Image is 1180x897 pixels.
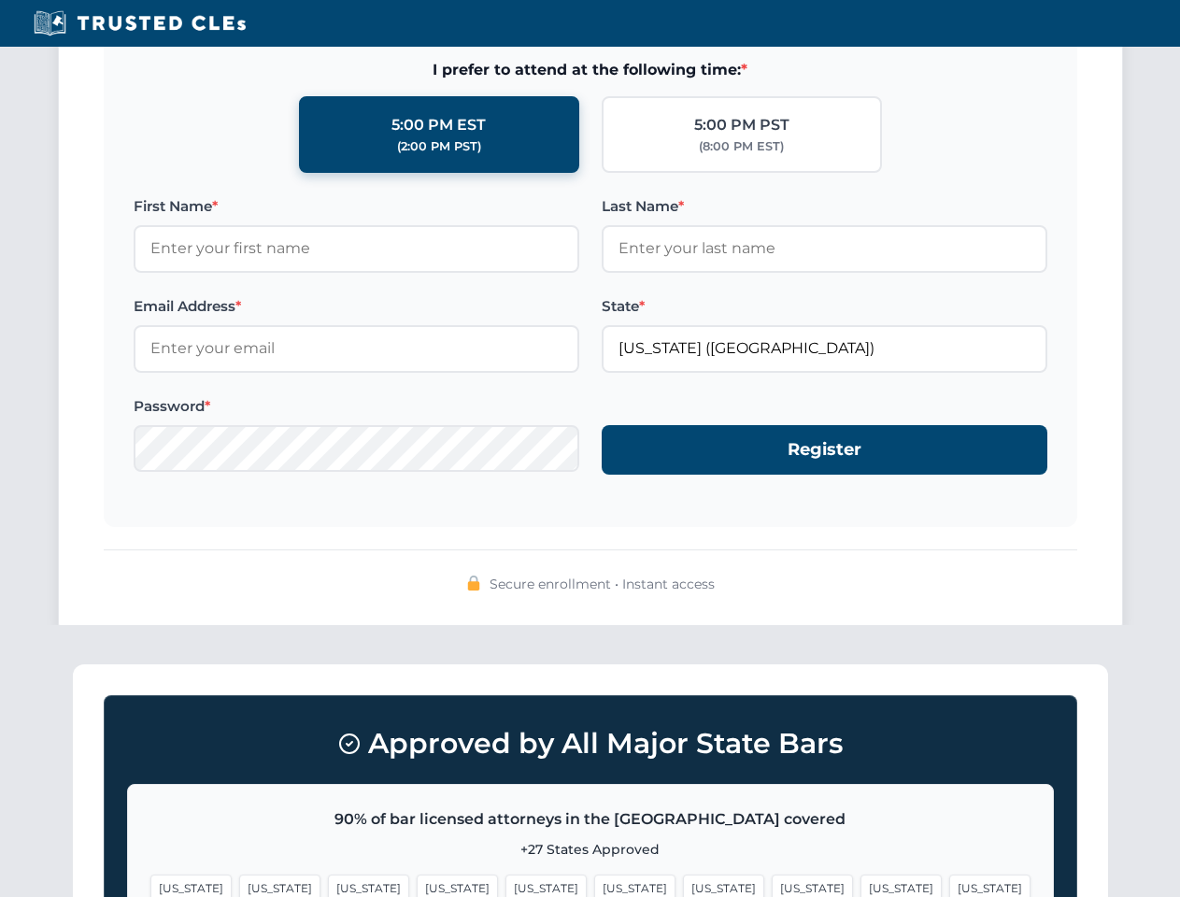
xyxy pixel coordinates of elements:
[490,574,715,594] span: Secure enrollment • Instant access
[602,325,1047,372] input: Florida (FL)
[134,225,579,272] input: Enter your first name
[28,9,251,37] img: Trusted CLEs
[466,576,481,591] img: 🔒
[602,195,1047,218] label: Last Name
[391,113,486,137] div: 5:00 PM EST
[397,137,481,156] div: (2:00 PM PST)
[127,719,1054,769] h3: Approved by All Major State Bars
[134,295,579,318] label: Email Address
[150,807,1031,832] p: 90% of bar licensed attorneys in the [GEOGRAPHIC_DATA] covered
[602,425,1047,475] button: Register
[694,113,789,137] div: 5:00 PM PST
[602,295,1047,318] label: State
[134,395,579,418] label: Password
[150,839,1031,860] p: +27 States Approved
[134,325,579,372] input: Enter your email
[602,225,1047,272] input: Enter your last name
[134,195,579,218] label: First Name
[699,137,784,156] div: (8:00 PM EST)
[134,58,1047,82] span: I prefer to attend at the following time:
